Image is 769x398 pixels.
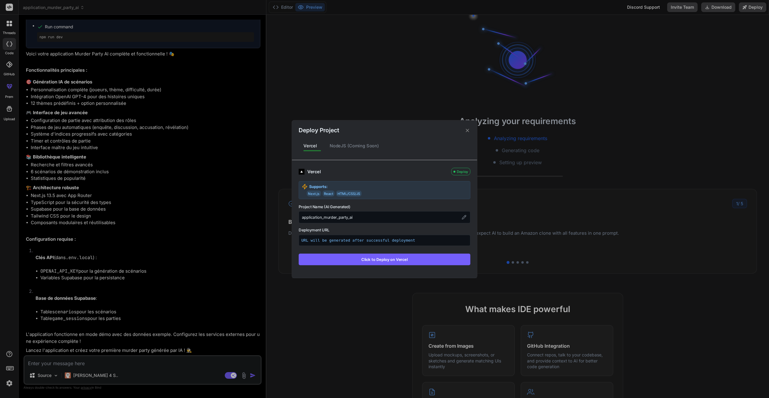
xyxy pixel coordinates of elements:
button: Edit project name [461,214,467,220]
div: Vercel [299,139,322,152]
div: Vercel [307,168,448,175]
label: Project Name (AI Generated) [299,204,470,210]
img: logo [299,168,304,174]
label: Deployment URL [299,227,470,233]
div: application_murder_party_ai [299,211,470,223]
button: Click to Deploy on Vercel [299,253,470,265]
h2: Deploy Project [299,126,339,135]
strong: Supports: [309,183,328,189]
p: URL will be generated after successful deployment [301,237,468,243]
div: NodeJS (Coming Soon) [325,139,384,152]
span: React [322,190,334,196]
span: Next.js [307,190,321,196]
span: HTML/CSS/JS [336,190,362,196]
div: Deploy [451,168,470,175]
